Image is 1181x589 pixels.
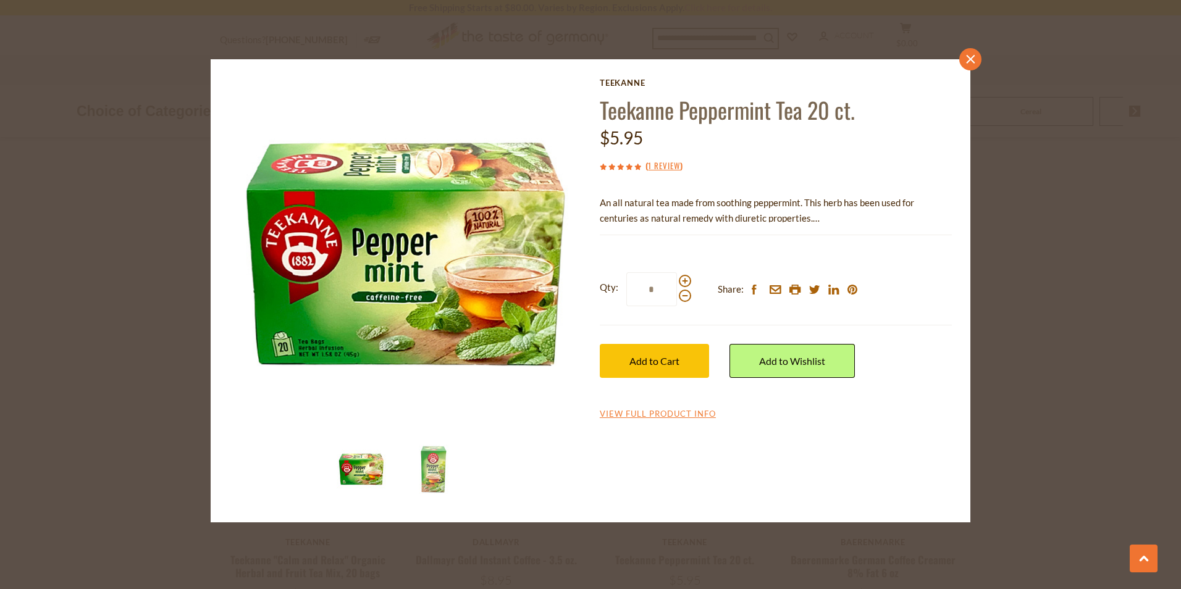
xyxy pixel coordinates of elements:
img: Teekanne Peppermint Tea 20 ct. [409,445,458,494]
a: 1 Review [648,159,680,173]
span: $5.95 [600,127,643,148]
span: Add to Cart [629,355,679,367]
input: Qty: [626,272,677,306]
span: Share: [718,282,744,297]
a: View Full Product Info [600,409,716,420]
p: An all natural tea made from soothing peppermint. This herb has been used for centuries as natura... [600,195,952,226]
button: Add to Cart [600,344,709,378]
img: Teekanne Peppermint Tea 20 ct. [337,445,386,494]
img: Teekanne Peppermint Tea 20 ct. [229,78,582,430]
a: Teekanne [600,78,952,88]
span: ( ) [645,159,683,172]
a: Add to Wishlist [729,344,855,378]
a: Teekanne Peppermint Tea 20 ct. [600,93,855,126]
strong: Qty: [600,280,618,295]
